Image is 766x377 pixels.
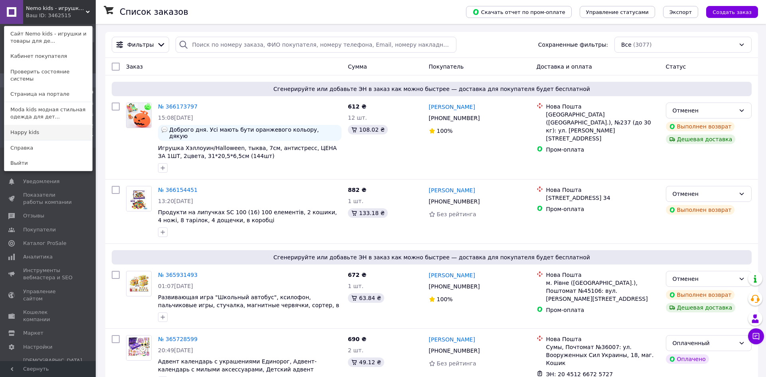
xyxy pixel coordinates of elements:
button: Скачать отчет по пром-оплате [466,6,572,18]
span: 100% [437,128,453,134]
div: Отменен [673,189,735,198]
a: № 366173797 [158,103,197,110]
span: Показатели работы компании [23,191,74,206]
span: 100% [437,296,453,302]
span: 1 шт. [348,198,363,204]
span: Маркет [23,330,43,337]
a: Фото товару [126,103,152,128]
a: [PERSON_NAME] [429,271,475,279]
a: Страница на портале [4,87,92,102]
a: [PERSON_NAME] [429,336,475,343]
div: [PHONE_NUMBER] [427,281,482,292]
span: 690 ₴ [348,336,366,342]
span: Экспорт [669,9,692,15]
span: 672 ₴ [348,272,366,278]
span: (3077) [633,41,652,48]
div: 49.12 ₴ [348,357,384,367]
a: [PERSON_NAME] [429,103,475,111]
img: Фото товару [126,274,151,293]
span: Без рейтинга [437,360,476,367]
span: Сохраненные фильтры: [538,41,608,49]
a: Игрушка Хэллоуин/Halloween, тыква, 7см, антистресс, ЦЕНА ЗА 1ШТ, 2цвета, 31*20,5*6,5см (144шт) [158,145,337,159]
div: [PHONE_NUMBER] [427,345,482,356]
a: Развивающая игра "Школьный автобус", ксилофон, пальчиковые игры, стучалка, магнитные червячки, со... [158,294,339,316]
div: м. Рівне ([GEOGRAPHIC_DATA].), Поштомат №45106: вул. [PERSON_NAME][STREET_ADDRESS] [546,279,659,303]
span: Фильтры [127,41,154,49]
img: Фото товару [126,103,151,128]
span: Каталог ProSale [23,240,66,247]
img: :speech_balloon: [161,126,168,133]
div: Дешевая доставка [666,303,736,312]
a: Создать заказ [698,8,758,15]
span: Покупатель [429,63,464,70]
a: Сайт Nemo kids - игрушки и товары для де... [4,26,92,49]
span: Аналитика [23,253,53,261]
a: № 365931493 [158,272,197,278]
span: 612 ₴ [348,103,366,110]
span: Все [621,41,632,49]
div: Дешевая доставка [666,134,736,144]
div: Нова Пошта [546,103,659,111]
div: Ваш ID: 3462515 [26,12,59,19]
span: Покупатели [23,226,56,233]
div: 133.18 ₴ [348,208,388,218]
div: Пром-оплата [546,146,659,154]
a: Кабинет покупателя [4,49,92,64]
a: № 365728599 [158,336,197,342]
a: Moda kids модная стильная одежда для дет... [4,102,92,124]
span: 15:08[DATE] [158,114,193,121]
div: [PHONE_NUMBER] [427,113,482,124]
div: Оплачено [666,354,709,364]
a: Справка [4,140,92,156]
span: Сгенерируйте или добавьте ЭН в заказ как можно быстрее — доставка для покупателя будет бесплатной [115,85,748,93]
img: Фото товару [126,336,151,360]
a: Продукти на липучках SC 100 (16) 100 елементів, 2 кошики, 4 ножі, 8 тарілок, 4 дощечки, в коробці [158,209,337,223]
div: Выполнен возврат [666,290,735,300]
div: 108.02 ₴ [348,125,388,134]
span: Доставка и оплата [537,63,592,70]
span: Управление сайтом [23,288,74,302]
span: 1 шт. [348,283,363,289]
div: [GEOGRAPHIC_DATA] ([GEOGRAPHIC_DATA].), №237 (до 30 кг): ул. [PERSON_NAME][STREET_ADDRESS] [546,111,659,142]
div: [STREET_ADDRESS] 34 [546,194,659,202]
span: 2 шт. [348,347,363,353]
div: Отменен [673,274,735,283]
a: Проверить состояние системы [4,64,92,87]
span: Уведомления [23,178,59,185]
span: Заказ [126,63,143,70]
span: 01:07[DATE] [158,283,193,289]
span: 13:20[DATE] [158,198,193,204]
span: 882 ₴ [348,187,366,193]
div: Оплаченный [673,339,735,347]
span: Отзывы [23,212,44,219]
span: Управление статусами [586,9,649,15]
div: Сумы, Почтомат №36007: ул. Вооруженных Сил Украины, 18, маг. Кошик [546,343,659,367]
div: 63.84 ₴ [348,293,384,303]
a: Фото товару [126,335,152,361]
a: Фото товару [126,186,152,211]
a: Happy kids [4,125,92,140]
button: Создать заказ [706,6,758,18]
div: Выполнен возврат [666,205,735,215]
a: Выйти [4,156,92,171]
span: Настройки [23,343,52,351]
span: Без рейтинга [437,211,476,217]
span: Сгенерируйте или добавьте ЭН в заказ как можно быстрее — доставка для покупателя будет бесплатной [115,253,748,261]
input: Поиск по номеру заказа, ФИО покупателя, номеру телефона, Email, номеру накладной [176,37,456,53]
div: Пром-оплата [546,205,659,213]
button: Экспорт [663,6,698,18]
div: Нова Пошта [546,186,659,194]
button: Чат с покупателем [748,328,764,344]
h1: Список заказов [120,7,188,17]
div: Отменен [673,106,735,115]
a: [PERSON_NAME] [429,186,475,194]
a: Фото товару [126,271,152,296]
span: Инструменты вебмастера и SEO [23,267,74,281]
div: Нова Пошта [546,271,659,279]
span: Доброго дня. Усі мають бути оранжевого кольору, дякую [169,126,338,139]
span: Статус [666,63,686,70]
div: Выполнен возврат [666,122,735,131]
